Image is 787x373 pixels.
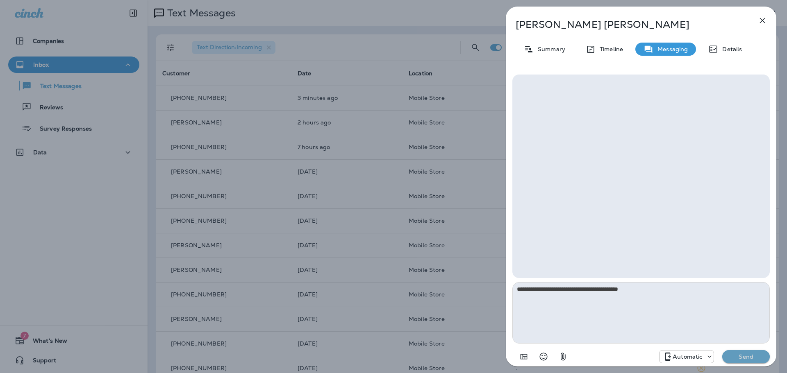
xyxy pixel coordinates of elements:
[535,348,552,365] button: Select an emoji
[516,348,532,365] button: Add in a premade template
[722,350,770,363] button: Send
[718,46,742,52] p: Details
[534,46,565,52] p: Summary
[596,46,623,52] p: Timeline
[516,19,739,30] p: [PERSON_NAME] [PERSON_NAME]
[729,353,763,360] p: Send
[653,46,688,52] p: Messaging
[673,353,702,360] p: Automatic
